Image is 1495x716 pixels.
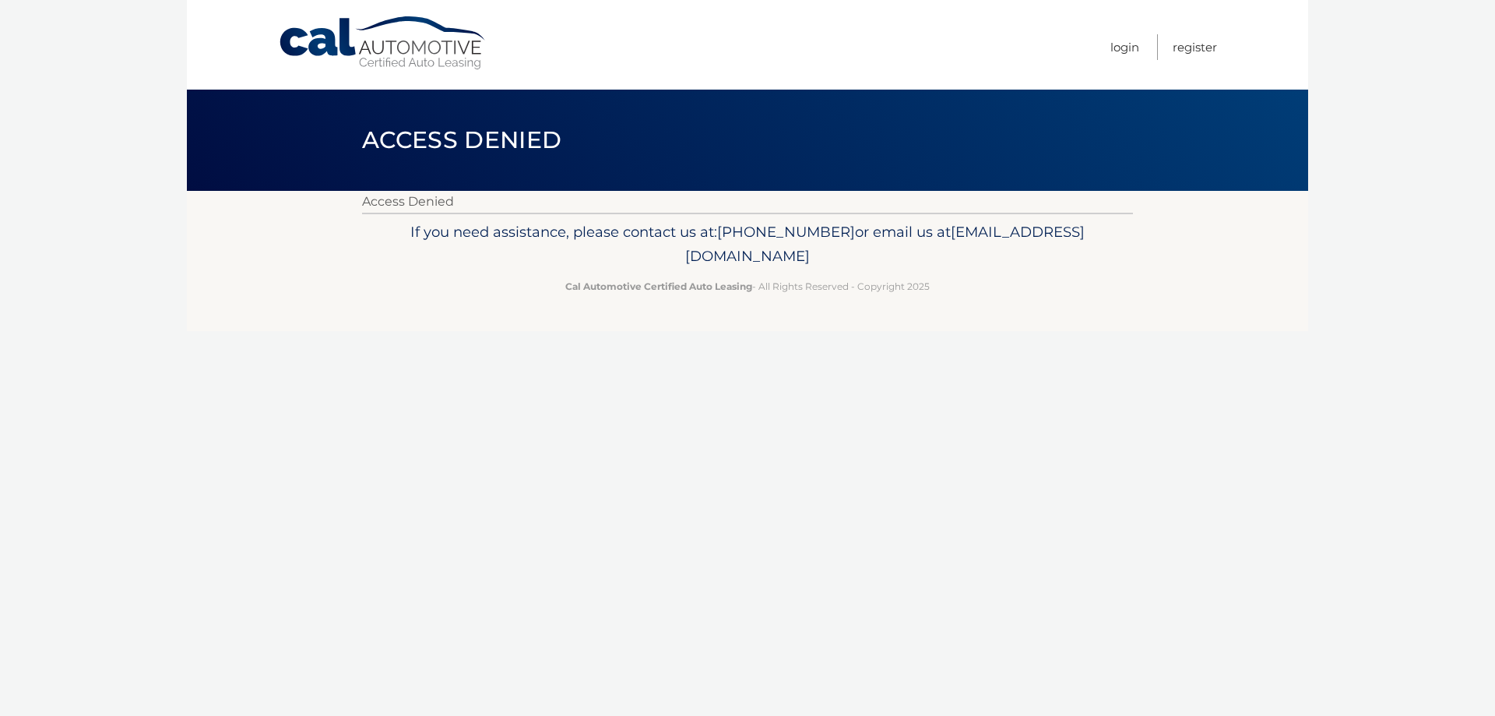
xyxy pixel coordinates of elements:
p: Access Denied [362,191,1133,213]
a: Register [1173,34,1217,60]
p: - All Rights Reserved - Copyright 2025 [372,278,1123,295]
a: Login [1110,34,1139,60]
p: If you need assistance, please contact us at: or email us at [372,220,1123,270]
a: Cal Automotive [278,16,488,71]
span: Access Denied [362,125,561,154]
strong: Cal Automotive Certified Auto Leasing [565,280,752,292]
span: [PHONE_NUMBER] [717,223,855,241]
